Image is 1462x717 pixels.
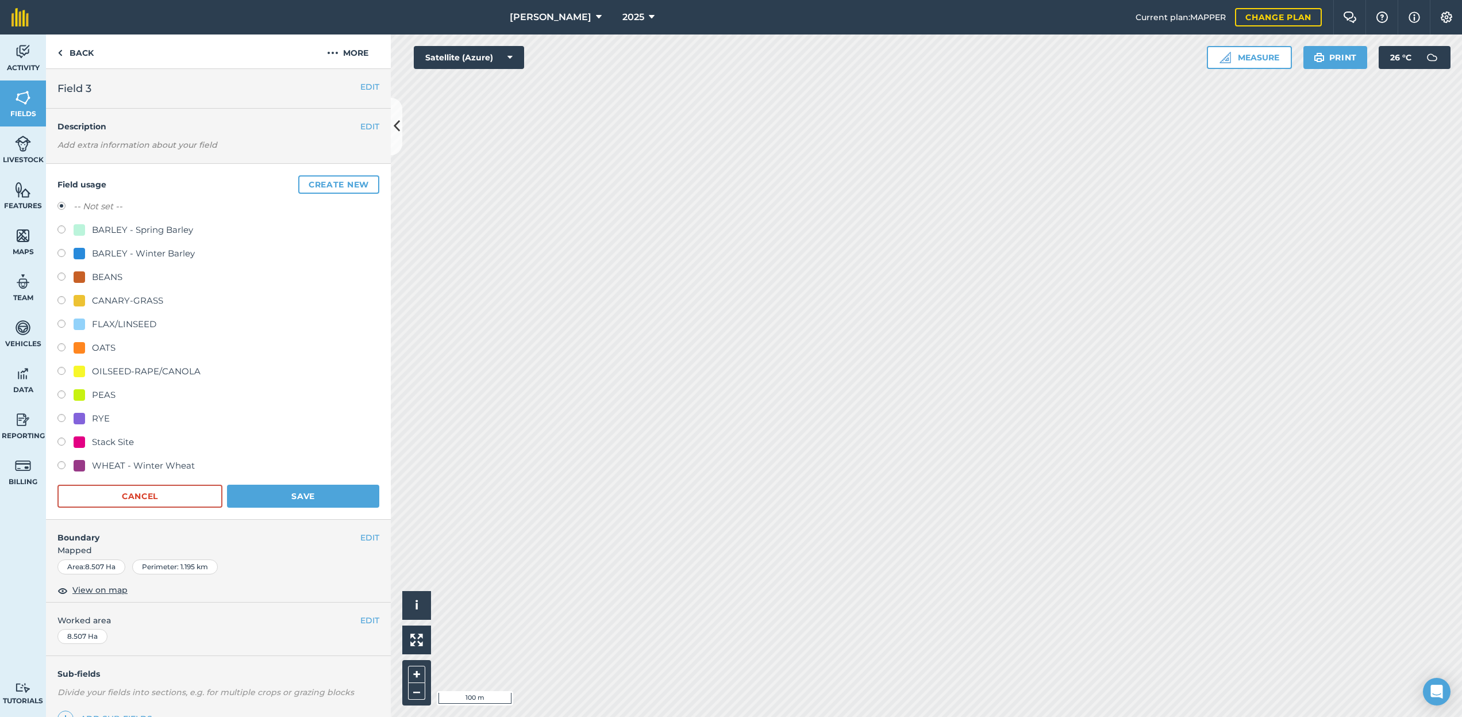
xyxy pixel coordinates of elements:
img: A question mark icon [1375,11,1389,23]
div: BARLEY - Spring Barley [92,223,193,237]
button: View on map [57,584,128,597]
div: Area : 8.507 Ha [57,559,125,574]
img: svg+xml;base64,PD94bWwgdmVyc2lvbj0iMS4wIiBlbmNvZGluZz0idXRmLTgiPz4KPCEtLSBHZW5lcmF0b3I6IEFkb2JlIE... [15,683,31,693]
img: fieldmargin Logo [11,8,29,26]
img: svg+xml;base64,PHN2ZyB4bWxucz0iaHR0cDovL3d3dy53My5vcmcvMjAwMC9zdmciIHdpZHRoPSIyMCIgaGVpZ2h0PSIyNC... [327,46,338,60]
span: [PERSON_NAME] [510,10,591,24]
h4: Field usage [57,175,379,194]
div: OILSEED-RAPE/CANOLA [92,365,201,378]
h4: Description [57,120,379,133]
button: Create new [298,175,379,194]
button: Cancel [57,485,222,508]
img: svg+xml;base64,PHN2ZyB4bWxucz0iaHR0cDovL3d3dy53My5vcmcvMjAwMC9zdmciIHdpZHRoPSI1NiIgaGVpZ2h0PSI2MC... [15,227,31,244]
img: A cog icon [1440,11,1453,23]
button: + [408,666,425,683]
span: Current plan : MAPPER [1136,11,1226,24]
button: Save [227,485,379,508]
div: PEAS [92,388,116,402]
img: svg+xml;base64,PHN2ZyB4bWxucz0iaHR0cDovL3d3dy53My5vcmcvMjAwMC9zdmciIHdpZHRoPSI1NiIgaGVpZ2h0PSI2MC... [15,89,31,106]
div: CANARY-GRASS [92,294,163,308]
div: RYE [92,412,110,425]
img: svg+xml;base64,PHN2ZyB4bWxucz0iaHR0cDovL3d3dy53My5vcmcvMjAwMC9zdmciIHdpZHRoPSIxOCIgaGVpZ2h0PSIyNC... [57,584,68,597]
button: Measure [1207,46,1292,69]
button: EDIT [360,120,379,133]
h4: Sub-fields [46,668,391,680]
img: svg+xml;base64,PHN2ZyB4bWxucz0iaHR0cDovL3d3dy53My5vcmcvMjAwMC9zdmciIHdpZHRoPSIxOSIgaGVpZ2h0PSIyNC... [1314,51,1325,64]
img: svg+xml;base64,PD94bWwgdmVyc2lvbj0iMS4wIiBlbmNvZGluZz0idXRmLTgiPz4KPCEtLSBHZW5lcmF0b3I6IEFkb2JlIE... [15,135,31,152]
img: svg+xml;base64,PD94bWwgdmVyc2lvbj0iMS4wIiBlbmNvZGluZz0idXRmLTgiPz4KPCEtLSBHZW5lcmF0b3I6IEFkb2JlIE... [15,365,31,382]
img: Four arrows, one pointing top left, one top right, one bottom right and the last bottom left [410,634,423,646]
a: Back [46,34,105,68]
h4: Boundary [46,520,360,544]
img: svg+xml;base64,PD94bWwgdmVyc2lvbj0iMS4wIiBlbmNvZGluZz0idXRmLTgiPz4KPCEtLSBHZW5lcmF0b3I6IEFkb2JlIE... [15,457,31,474]
label: -- Not set -- [74,200,122,213]
img: Ruler icon [1219,52,1231,63]
span: i [415,598,418,612]
img: svg+xml;base64,PD94bWwgdmVyc2lvbj0iMS4wIiBlbmNvZGluZz0idXRmLTgiPz4KPCEtLSBHZW5lcmF0b3I6IEFkb2JlIE... [15,319,31,336]
button: More [305,34,391,68]
button: 26 °C [1379,46,1451,69]
span: 26 ° C [1390,46,1411,69]
img: svg+xml;base64,PHN2ZyB4bWxucz0iaHR0cDovL3d3dy53My5vcmcvMjAwMC9zdmciIHdpZHRoPSI5IiBoZWlnaHQ9IjI0Ii... [57,46,63,60]
img: svg+xml;base64,PD94bWwgdmVyc2lvbj0iMS4wIiBlbmNvZGluZz0idXRmLTgiPz4KPCEtLSBHZW5lcmF0b3I6IEFkb2JlIE... [15,43,31,60]
img: svg+xml;base64,PD94bWwgdmVyc2lvbj0iMS4wIiBlbmNvZGluZz0idXRmLTgiPz4KPCEtLSBHZW5lcmF0b3I6IEFkb2JlIE... [15,273,31,290]
em: Add extra information about your field [57,140,217,150]
div: Perimeter : 1.195 km [132,559,218,574]
img: svg+xml;base64,PD94bWwgdmVyc2lvbj0iMS4wIiBlbmNvZGluZz0idXRmLTgiPz4KPCEtLSBHZW5lcmF0b3I6IEFkb2JlIE... [1421,46,1444,69]
div: Stack Site [92,435,134,449]
button: i [402,591,431,620]
div: Open Intercom Messenger [1423,678,1451,706]
a: Change plan [1235,8,1322,26]
em: Divide your fields into sections, e.g. for multiple crops or grazing blocks [57,687,354,697]
span: Worked area [57,614,379,627]
img: svg+xml;base64,PD94bWwgdmVyc2lvbj0iMS4wIiBlbmNvZGluZz0idXRmLTgiPz4KPCEtLSBHZW5lcmF0b3I6IEFkb2JlIE... [15,411,31,428]
span: Field 3 [57,80,91,97]
button: EDIT [360,80,379,93]
span: View on map [72,584,128,596]
div: 8.507 Ha [57,629,107,644]
div: OATS [92,341,116,355]
img: svg+xml;base64,PHN2ZyB4bWxucz0iaHR0cDovL3d3dy53My5vcmcvMjAwMC9zdmciIHdpZHRoPSIxNyIgaGVpZ2h0PSIxNy... [1409,10,1420,24]
button: EDIT [360,531,379,544]
button: Print [1303,46,1368,69]
div: FLAX/LINSEED [92,317,156,331]
img: svg+xml;base64,PHN2ZyB4bWxucz0iaHR0cDovL3d3dy53My5vcmcvMjAwMC9zdmciIHdpZHRoPSI1NiIgaGVpZ2h0PSI2MC... [15,181,31,198]
div: BARLEY - Winter Barley [92,247,195,260]
span: 2025 [622,10,644,24]
button: EDIT [360,614,379,627]
button: Satellite (Azure) [414,46,524,69]
div: BEANS [92,270,122,284]
div: WHEAT - Winter Wheat [92,459,195,473]
span: Mapped [46,544,391,557]
button: – [408,683,425,700]
img: Two speech bubbles overlapping with the left bubble in the forefront [1343,11,1357,23]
